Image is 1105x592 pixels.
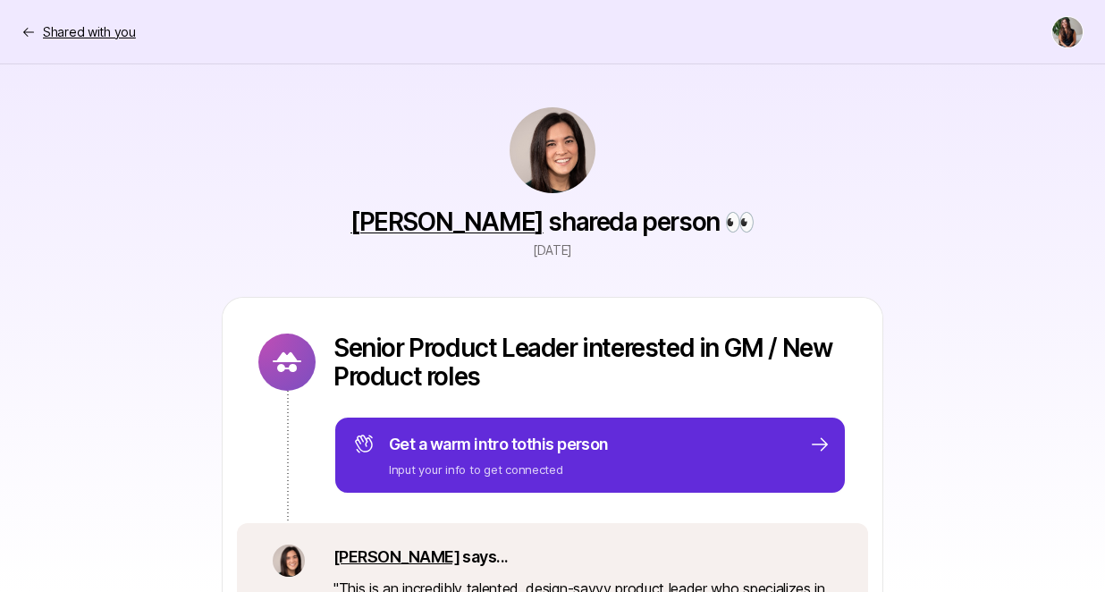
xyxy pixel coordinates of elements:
a: [PERSON_NAME] [333,547,460,566]
p: shared a person 👀 [350,207,755,236]
button: Ciara Cornette [1051,16,1084,48]
p: Senior Product Leader interested in GM / New Product roles [333,334,847,391]
p: [DATE] [533,240,572,261]
p: Input your info to get connected [389,461,609,478]
img: 71d7b91d_d7cb_43b4_a7ea_a9b2f2cc6e03.jpg [510,107,595,193]
img: Ciara Cornette [1052,17,1083,47]
p: says... [333,545,832,570]
span: to this person [511,435,609,453]
p: Shared with you [43,21,136,43]
p: Get a warm intro [389,432,609,457]
img: 71d7b91d_d7cb_43b4_a7ea_a9b2f2cc6e03.jpg [273,545,305,577]
a: [PERSON_NAME] [350,207,544,237]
